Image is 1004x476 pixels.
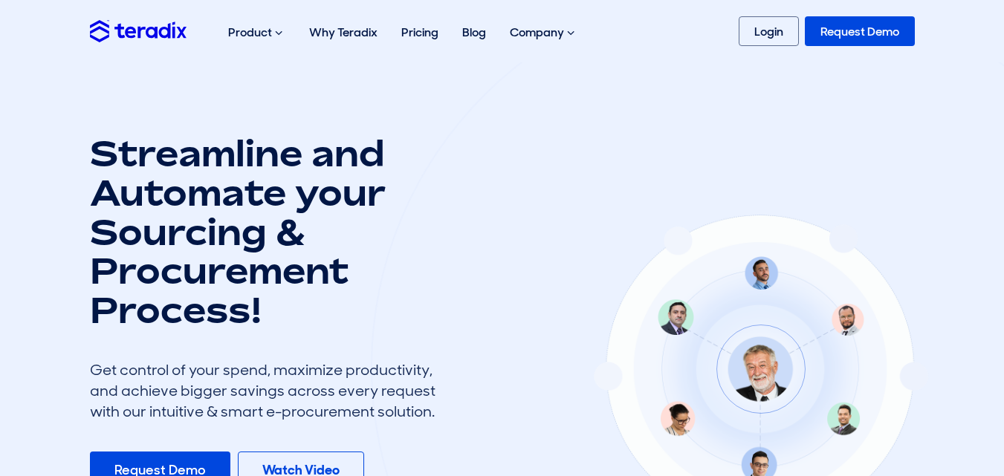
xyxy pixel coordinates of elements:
[906,378,983,455] iframe: Chatbot
[805,16,915,46] a: Request Demo
[90,134,447,330] h1: Streamline and Automate your Sourcing & Procurement Process!
[450,9,498,56] a: Blog
[389,9,450,56] a: Pricing
[216,9,297,56] div: Product
[90,20,187,42] img: Teradix logo
[90,359,447,422] div: Get control of your spend, maximize productivity, and achieve bigger savings across every request...
[498,9,589,56] div: Company
[739,16,799,46] a: Login
[297,9,389,56] a: Why Teradix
